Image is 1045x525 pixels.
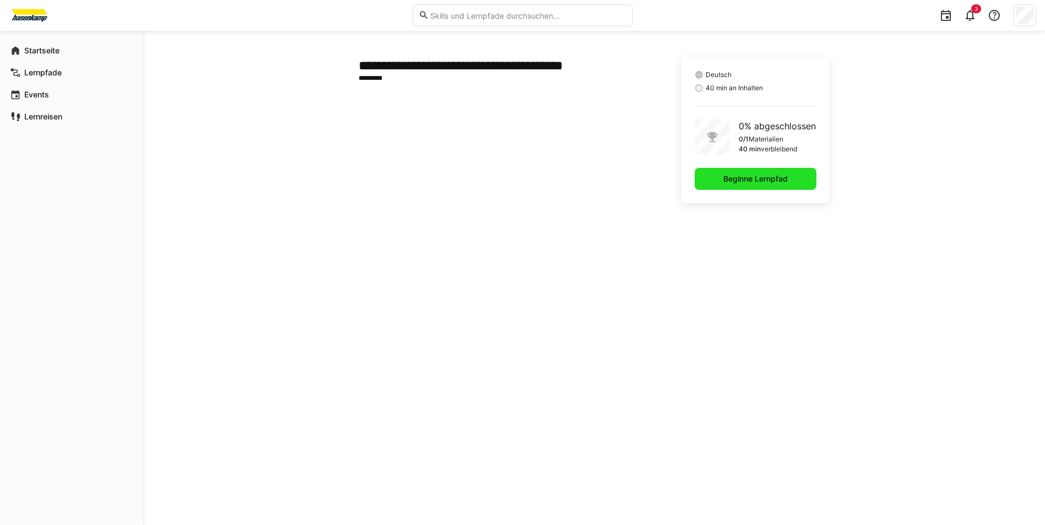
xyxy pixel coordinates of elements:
[739,145,761,154] p: 40 min
[749,135,783,144] p: Materialien
[706,84,763,92] span: 40 min an Inhalten
[722,173,789,184] span: Beginne Lernpfad
[974,6,978,12] span: 3
[739,119,816,133] p: 0% abgeschlossen
[695,168,816,190] button: Beginne Lernpfad
[706,70,732,79] span: Deutsch
[739,135,749,144] p: 0/1
[429,10,626,20] input: Skills und Lernpfade durchsuchen…
[761,145,797,154] p: verbleibend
